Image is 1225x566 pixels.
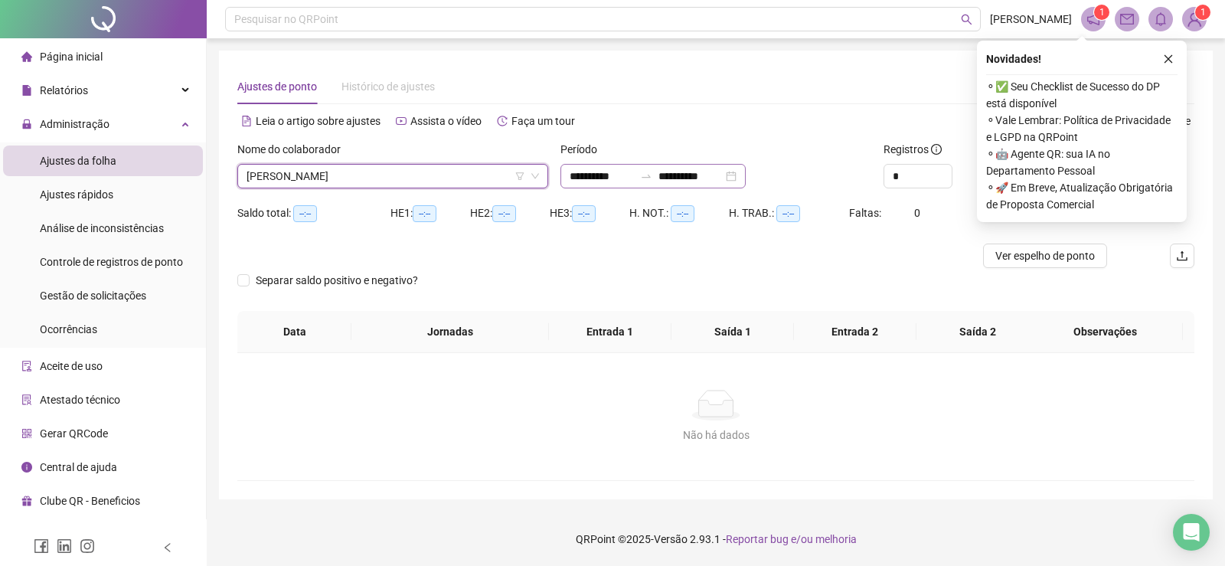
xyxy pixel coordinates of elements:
[80,538,95,554] span: instagram
[40,461,117,473] span: Central de ajuda
[341,80,435,93] span: Histórico de ajustes
[21,119,32,129] span: lock
[40,51,103,63] span: Página inicial
[40,256,183,268] span: Controle de registros de ponto
[729,204,848,222] div: H. TRAB.:
[671,205,694,222] span: --:--
[162,542,173,553] span: left
[237,311,351,353] th: Data
[916,311,1039,353] th: Saída 2
[1173,514,1210,551] div: Open Intercom Messenger
[986,78,1178,112] span: ⚬ ✅ Seu Checklist de Sucesso do DP está disponível
[1154,12,1168,26] span: bell
[40,290,146,302] span: Gestão de solicitações
[550,204,629,222] div: HE 3:
[640,170,652,182] span: to
[40,118,109,130] span: Administração
[986,146,1178,179] span: ⚬ 🤖 Agente QR: sua IA no Departamento Pessoal
[629,204,729,222] div: H. NOT.:
[726,533,857,545] span: Reportar bug e/ou melhoria
[497,116,508,126] span: history
[57,538,72,554] span: linkedin
[293,205,317,222] span: --:--
[1163,54,1174,64] span: close
[849,207,884,219] span: Faltas:
[40,188,113,201] span: Ajustes rápidos
[983,244,1107,268] button: Ver espelho de ponto
[40,222,164,234] span: Análise de inconsistências
[40,427,108,440] span: Gerar QRCode
[1086,12,1100,26] span: notification
[470,204,550,222] div: HE 2:
[256,427,1176,443] div: Não há dados
[21,428,32,439] span: qrcode
[640,170,652,182] span: swap-right
[21,51,32,62] span: home
[413,205,436,222] span: --:--
[21,394,32,405] span: solution
[1027,311,1183,353] th: Observações
[1120,12,1134,26] span: mail
[914,207,920,219] span: 0
[1094,5,1109,20] sup: 1
[34,538,49,554] span: facebook
[572,205,596,222] span: --:--
[986,51,1041,67] span: Novidades !
[396,116,407,126] span: youtube
[351,311,549,353] th: Jornadas
[1040,323,1171,340] span: Observações
[671,311,794,353] th: Saída 1
[40,360,103,372] span: Aceite de uso
[1200,7,1206,18] span: 1
[241,116,252,126] span: file-text
[884,141,942,158] span: Registros
[21,85,32,96] span: file
[40,155,116,167] span: Ajustes da folha
[40,495,140,507] span: Clube QR - Beneficios
[237,204,390,222] div: Saldo total:
[1183,8,1206,31] img: 94772
[961,14,972,25] span: search
[21,496,32,506] span: gift
[40,84,88,97] span: Relatórios
[931,144,942,155] span: info-circle
[40,394,120,406] span: Atestado técnico
[990,11,1072,28] span: [PERSON_NAME]
[492,205,516,222] span: --:--
[256,115,381,127] span: Leia o artigo sobre ajustes
[560,141,607,158] label: Período
[776,205,800,222] span: --:--
[1195,5,1210,20] sup: Atualize o seu contato no menu Meus Dados
[390,204,470,222] div: HE 1:
[1176,250,1188,262] span: upload
[515,172,524,181] span: filter
[207,512,1225,566] footer: QRPoint © 2025 - 2.93.1 -
[237,141,351,158] label: Nome do colaborador
[1099,7,1105,18] span: 1
[986,179,1178,213] span: ⚬ 🚀 Em Breve, Atualização Obrigatória de Proposta Comercial
[794,311,916,353] th: Entrada 2
[995,247,1095,264] span: Ver espelho de ponto
[549,311,671,353] th: Entrada 1
[247,165,539,188] span: NATANE BARBOSA LIMA
[531,172,540,181] span: down
[250,272,424,289] span: Separar saldo positivo e negativo?
[237,80,317,93] span: Ajustes de ponto
[986,112,1178,146] span: ⚬ Vale Lembrar: Política de Privacidade e LGPD na QRPoint
[40,323,97,335] span: Ocorrências
[21,462,32,473] span: info-circle
[654,533,688,545] span: Versão
[511,115,575,127] span: Faça um tour
[21,361,32,371] span: audit
[410,115,482,127] span: Assista o vídeo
